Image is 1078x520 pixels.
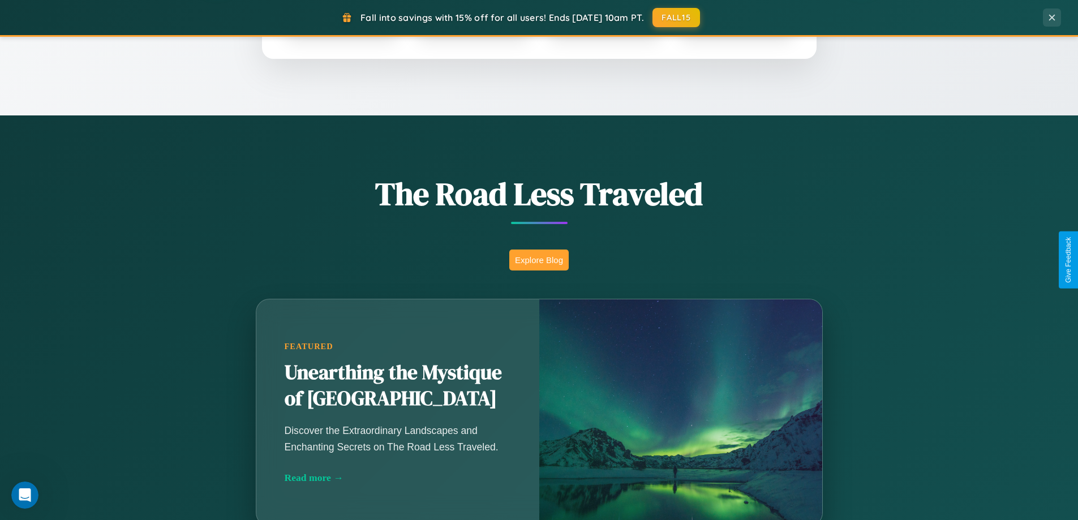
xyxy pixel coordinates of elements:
h1: The Road Less Traveled [200,172,879,216]
div: Featured [285,342,511,351]
h2: Unearthing the Mystique of [GEOGRAPHIC_DATA] [285,360,511,412]
div: Read more → [285,472,511,484]
span: Fall into savings with 15% off for all users! Ends [DATE] 10am PT. [360,12,644,23]
button: FALL15 [652,8,700,27]
button: Explore Blog [509,250,569,270]
div: Give Feedback [1064,237,1072,283]
iframe: Intercom live chat [11,482,38,509]
p: Discover the Extraordinary Landscapes and Enchanting Secrets on The Road Less Traveled. [285,423,511,454]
